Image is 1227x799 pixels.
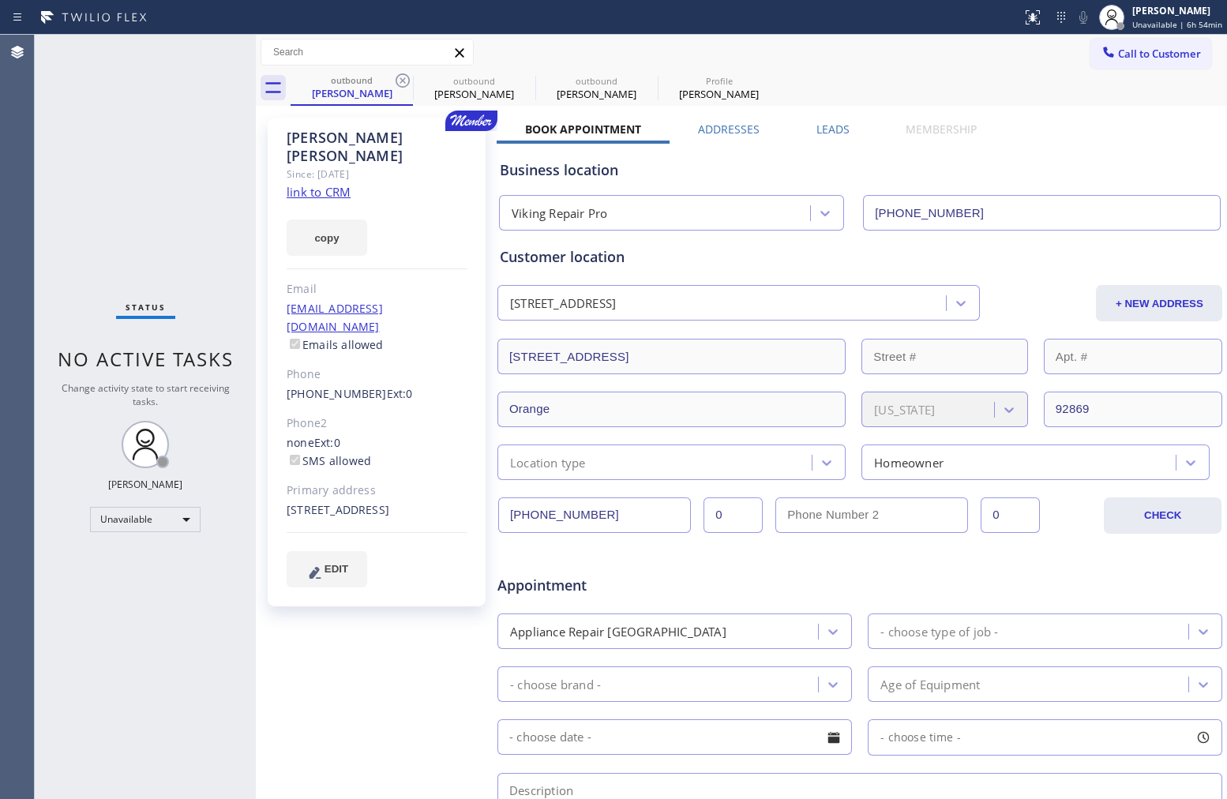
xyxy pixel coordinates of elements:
[1090,39,1211,69] button: Call to Customer
[510,675,601,693] div: - choose brand -
[287,501,467,520] div: [STREET_ADDRESS]
[126,302,166,313] span: Status
[290,455,300,465] input: SMS allowed
[816,122,850,137] label: Leads
[981,497,1040,533] input: Ext. 2
[510,294,616,313] div: [STREET_ADDRESS]
[1132,4,1222,17] div: [PERSON_NAME]
[287,337,384,352] label: Emails allowed
[1096,285,1222,321] button: + NEW ADDRESS
[498,497,691,533] input: Phone Number
[1044,392,1223,427] input: ZIP
[880,675,980,693] div: Age of Equipment
[287,551,367,587] button: EDIT
[261,39,473,65] input: Search
[1044,339,1223,374] input: Apt. #
[1072,6,1094,28] button: Mute
[58,346,234,372] span: No active tasks
[537,70,656,106] div: Richard Koebler
[290,339,300,349] input: Emails allowed
[512,204,607,223] div: Viking Repair Pro
[314,435,340,450] span: Ext: 0
[287,386,387,401] a: [PHONE_NUMBER]
[287,453,371,468] label: SMS allowed
[497,339,846,374] input: Address
[325,563,348,575] span: EDIT
[287,165,467,183] div: Since: [DATE]
[698,122,760,137] label: Addresses
[659,70,779,106] div: Sofie Markowitz
[287,415,467,433] div: Phone2
[863,195,1221,231] input: Phone Number
[510,622,726,640] div: Appliance Repair [GEOGRAPHIC_DATA]
[90,507,201,532] div: Unavailable
[108,478,182,491] div: [PERSON_NAME]
[387,386,413,401] span: Ext: 0
[287,184,351,200] a: link to CRM
[525,122,641,137] label: Book Appointment
[1118,47,1201,61] span: Call to Customer
[287,482,467,500] div: Primary address
[1132,19,1222,30] span: Unavailable | 6h 54min
[537,75,656,87] div: outbound
[287,366,467,384] div: Phone
[415,75,534,87] div: outbound
[292,86,411,100] div: [PERSON_NAME]
[500,159,1220,181] div: Business location
[537,87,656,101] div: [PERSON_NAME]
[287,434,467,471] div: none
[415,70,534,106] div: Kirit Gandhi
[874,453,944,471] div: Homeowner
[497,392,846,427] input: City
[497,719,852,755] input: - choose date -
[497,575,737,596] span: Appointment
[861,339,1028,374] input: Street #
[906,122,977,137] label: Membership
[287,219,367,256] button: copy
[292,70,411,104] div: Mike Fisher
[659,75,779,87] div: Profile
[880,730,961,745] span: - choose time -
[500,246,1220,268] div: Customer location
[704,497,763,533] input: Ext.
[292,74,411,86] div: outbound
[287,129,467,165] div: [PERSON_NAME] [PERSON_NAME]
[62,381,230,408] span: Change activity state to start receiving tasks.
[510,453,586,471] div: Location type
[1104,497,1221,534] button: CHECK
[287,280,467,298] div: Email
[880,622,998,640] div: - choose type of job -
[415,87,534,101] div: [PERSON_NAME]
[659,87,779,101] div: [PERSON_NAME]
[775,497,968,533] input: Phone Number 2
[287,301,383,334] a: [EMAIL_ADDRESS][DOMAIN_NAME]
